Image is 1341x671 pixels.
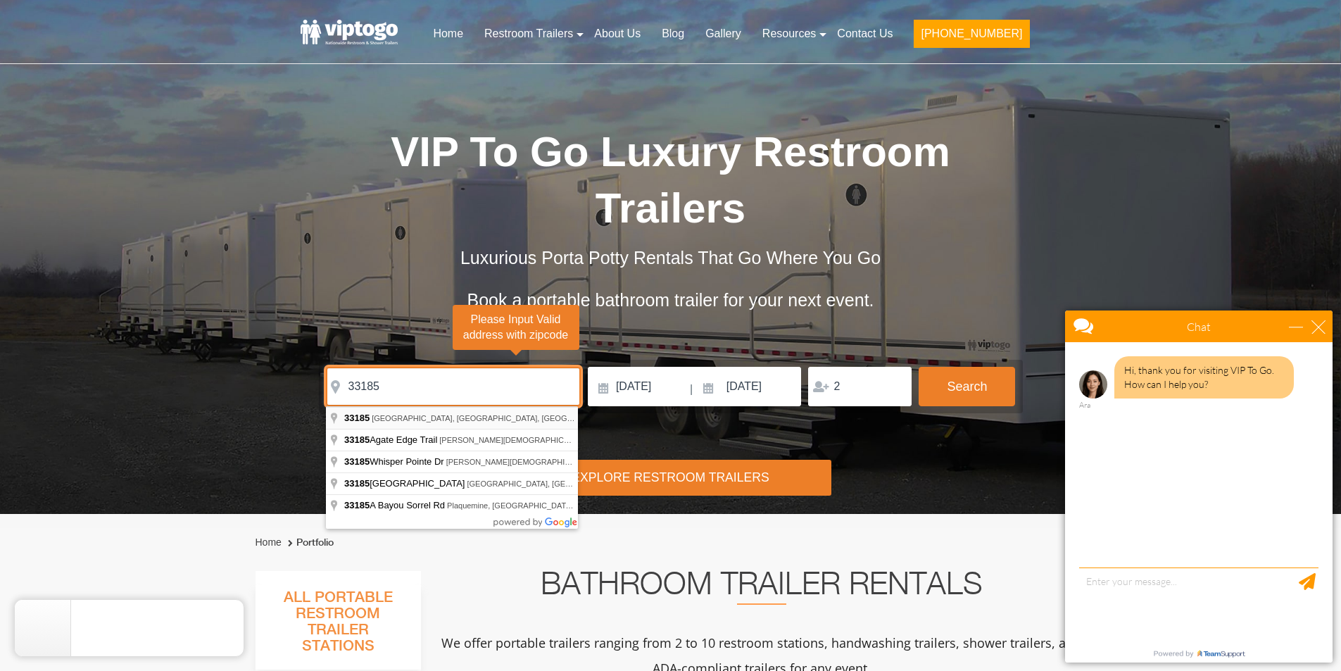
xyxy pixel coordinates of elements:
[467,479,717,488] span: [GEOGRAPHIC_DATA], [GEOGRAPHIC_DATA], [GEOGRAPHIC_DATA]
[510,460,831,496] div: Explore Restroom Trailers
[439,436,760,444] span: [PERSON_NAME][DEMOGRAPHIC_DATA], [GEOGRAPHIC_DATA], [GEOGRAPHIC_DATA]
[284,534,334,551] li: Portfolio
[584,18,651,49] a: About Us
[474,18,584,49] a: Restroom Trailers
[326,367,581,406] input: Where do you need your restroom?
[826,18,903,49] a: Contact Us
[808,367,912,406] input: Persons
[344,434,439,445] span: Agate Edge Trail
[344,456,446,467] span: Whisper Pointe Dr
[422,18,474,49] a: Home
[344,500,370,510] span: 33185
[903,18,1040,56] a: [PHONE_NUMBER]
[344,500,447,510] span: A Bayou Sorrel Rd
[695,367,802,406] input: Pickup
[919,367,1015,406] button: Search
[391,128,950,232] span: VIP To Go Luxury Restroom Trailers
[372,414,622,422] span: [GEOGRAPHIC_DATA], [GEOGRAPHIC_DATA], [GEOGRAPHIC_DATA]
[914,20,1029,48] button: [PHONE_NUMBER]
[453,305,579,351] span: Please Input Valid address with zipcode
[460,248,881,268] span: Luxurious Porta Potty Rentals That Go Where You Go
[344,478,370,489] span: 33185
[446,458,767,466] span: [PERSON_NAME][DEMOGRAPHIC_DATA], [GEOGRAPHIC_DATA], [GEOGRAPHIC_DATA]
[440,571,1083,605] h2: Bathroom Trailer Rentals
[344,434,370,445] span: 33185
[256,585,421,670] h3: All Portable Restroom Trailer Stations
[651,18,695,49] a: Blog
[467,290,874,310] span: Book a portable bathroom trailer for your next event.
[690,367,693,412] span: |
[588,367,688,406] input: Delivery
[256,537,282,548] a: Home
[344,413,370,423] span: 33185
[752,18,826,49] a: Resources
[447,501,657,510] span: Plaquemine, [GEOGRAPHIC_DATA], [GEOGRAPHIC_DATA]
[1057,302,1341,671] iframe: Live Chat Box
[344,456,370,467] span: 33185
[344,478,467,489] span: [GEOGRAPHIC_DATA]
[695,18,752,49] a: Gallery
